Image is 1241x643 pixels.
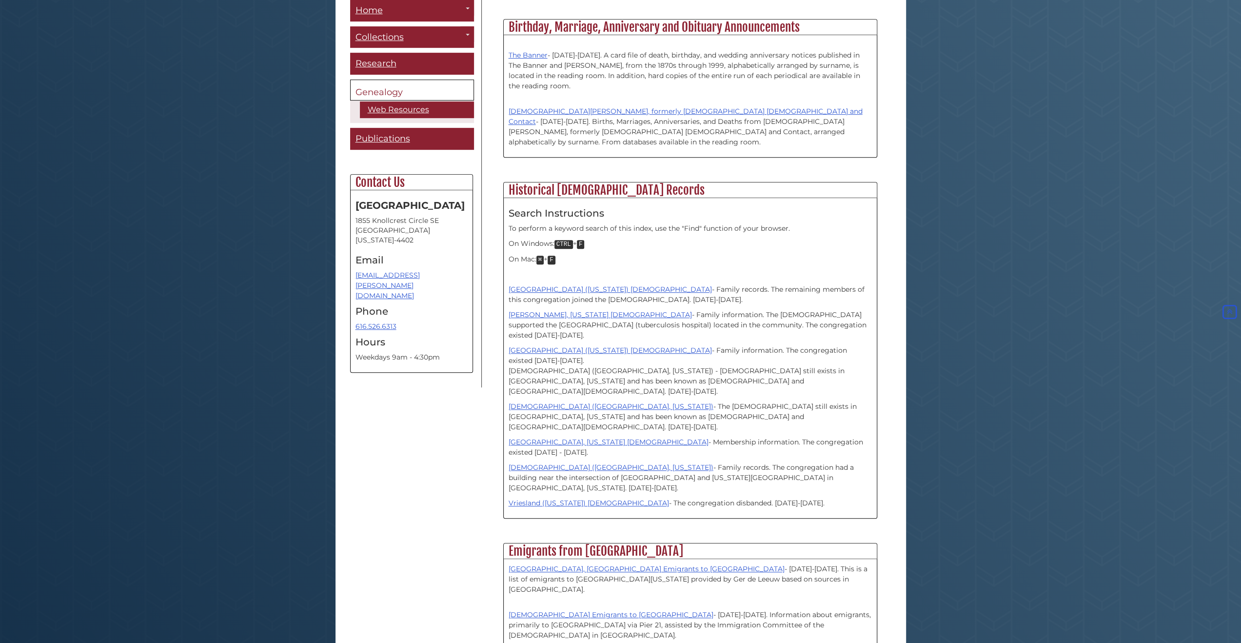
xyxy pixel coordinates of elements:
a: [GEOGRAPHIC_DATA], [GEOGRAPHIC_DATA] Emigrants to [GEOGRAPHIC_DATA] [509,564,785,573]
h4: Hours [355,337,468,348]
p: - Family records. The remaining members of this congregation joined the [DEMOGRAPHIC_DATA]. [DATE... [509,284,872,305]
span: Home [355,5,383,16]
span: Research [355,59,396,69]
span: Genealogy [355,87,403,98]
address: 1855 Knollcrest Circle SE [GEOGRAPHIC_DATA][US_STATE]-4402 [355,216,468,245]
a: The Banner [509,51,548,60]
p: On Mac: + [509,254,872,265]
p: - The congregation disbanded. [DATE]-[DATE]. [509,498,872,508]
h4: Email [355,255,468,266]
p: Weekdays 9am - 4:30pm [355,353,468,363]
kbd: F [548,256,555,264]
kbd: ⌘ [536,256,544,264]
a: Collections [350,27,474,49]
kbd: F [577,240,585,249]
p: - [DATE]-[DATE]. This is a list of emigrants to [GEOGRAPHIC_DATA][US_STATE] provided by Ger de Le... [509,564,872,595]
a: Back to Top [1221,307,1239,316]
p: To perform a keyword search of this index, use the "Find" function of your browser. [509,223,872,234]
a: Publications [350,128,474,150]
a: [DEMOGRAPHIC_DATA] ([GEOGRAPHIC_DATA], [US_STATE]) [509,463,713,472]
p: On Windows: + [509,239,872,249]
p: - Family information. The congregation existed [DATE]-[DATE]. [DEMOGRAPHIC_DATA] ([GEOGRAPHIC_DAT... [509,345,872,397]
p: - [DATE]-[DATE]. Information about emigrants, primarily to [GEOGRAPHIC_DATA] via Pier 21, assiste... [509,600,872,641]
a: [PERSON_NAME], [US_STATE] [DEMOGRAPHIC_DATA] [509,310,692,319]
p: - Family information. The [DEMOGRAPHIC_DATA] supported the [GEOGRAPHIC_DATA] (tuberculosis hospit... [509,310,872,341]
strong: [GEOGRAPHIC_DATA] [355,200,465,212]
p: - [DATE]-[DATE]. A card file of death, birthday, and wedding anniversary notices published in The... [509,40,872,91]
h2: Emigrants from [GEOGRAPHIC_DATA] [504,543,877,559]
p: - Family records. The congregation had a building near the intersection of [GEOGRAPHIC_DATA] and ... [509,462,872,493]
h2: Historical [DEMOGRAPHIC_DATA] Records [504,182,877,198]
a: Genealogy [350,80,474,101]
span: Collections [355,32,404,43]
a: Web Resources [360,102,474,119]
p: - Membership information. The congregation existed [DATE] - [DATE]. [509,437,872,458]
a: [DEMOGRAPHIC_DATA] ([GEOGRAPHIC_DATA], [US_STATE]) [509,402,713,411]
h4: Phone [355,306,468,317]
kbd: CTRL [554,240,573,249]
a: [EMAIL_ADDRESS][PERSON_NAME][DOMAIN_NAME] [355,271,420,301]
a: Vriesland ([US_STATE]) [DEMOGRAPHIC_DATA] [509,499,669,507]
p: - The [DEMOGRAPHIC_DATA] still exists in [GEOGRAPHIC_DATA], [US_STATE] and has been known as [DEM... [509,402,872,432]
h2: Birthday, Marriage, Anniversary and Obituary Announcements [504,20,877,35]
a: [DEMOGRAPHIC_DATA][PERSON_NAME], formerly [DEMOGRAPHIC_DATA] [DEMOGRAPHIC_DATA] and Contact [509,107,863,126]
a: [GEOGRAPHIC_DATA], [US_STATE] [DEMOGRAPHIC_DATA] [509,438,709,446]
a: Research [350,53,474,75]
a: [GEOGRAPHIC_DATA] ([US_STATE]) [DEMOGRAPHIC_DATA] [509,346,712,355]
span: Publications [355,134,410,144]
p: - [DATE]-[DATE]. Births, Marriages, Anniversaries, and Deaths from [DEMOGRAPHIC_DATA][PERSON_NAME... [509,96,872,147]
a: 616.526.6313 [355,322,396,331]
h4: Search Instructions [509,208,872,219]
a: [DEMOGRAPHIC_DATA] Emigrants to [GEOGRAPHIC_DATA] [509,610,713,619]
a: [GEOGRAPHIC_DATA] ([US_STATE]) [DEMOGRAPHIC_DATA] [509,285,712,294]
h2: Contact Us [351,175,473,191]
